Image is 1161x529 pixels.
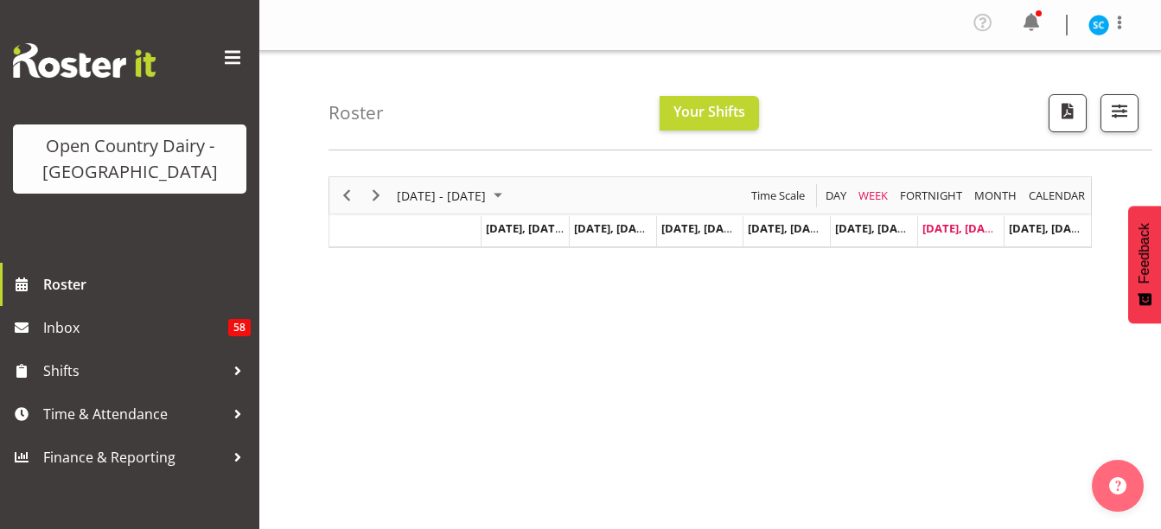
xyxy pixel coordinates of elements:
[13,43,156,78] img: Rosterit website logo
[823,185,850,207] button: Timeline Day
[748,220,826,236] span: [DATE], [DATE]
[43,271,251,297] span: Roster
[673,102,745,121] span: Your Shifts
[228,319,251,336] span: 58
[335,185,359,207] button: Previous
[922,220,1001,236] span: [DATE], [DATE]
[835,220,914,236] span: [DATE], [DATE]
[394,185,510,207] button: September 01 - 07, 2025
[660,96,759,131] button: Your Shifts
[486,220,565,236] span: [DATE], [DATE]
[43,315,228,341] span: Inbox
[824,185,848,207] span: Day
[332,177,361,214] div: Previous
[43,401,225,427] span: Time & Attendance
[1100,94,1139,132] button: Filter Shifts
[1109,477,1126,494] img: help-xxl-2.png
[750,185,807,207] span: Time Scale
[973,185,1018,207] span: Month
[897,185,966,207] button: Fortnight
[856,185,891,207] button: Timeline Week
[661,220,740,236] span: [DATE], [DATE]
[30,133,229,185] div: Open Country Dairy - [GEOGRAPHIC_DATA]
[1049,94,1087,132] button: Download a PDF of the roster according to the set date range.
[361,177,391,214] div: Next
[365,185,388,207] button: Next
[395,185,488,207] span: [DATE] - [DATE]
[43,358,225,384] span: Shifts
[749,185,808,207] button: Time Scale
[972,185,1020,207] button: Timeline Month
[574,220,653,236] span: [DATE], [DATE]
[1027,185,1087,207] span: calendar
[1088,15,1109,35] img: stuart-craig9761.jpg
[329,103,384,123] h4: Roster
[898,185,964,207] span: Fortnight
[329,176,1092,248] div: Timeline Week of September 6, 2025
[1009,220,1088,236] span: [DATE], [DATE]
[43,444,225,470] span: Finance & Reporting
[1026,185,1088,207] button: Month
[857,185,890,207] span: Week
[1128,206,1161,323] button: Feedback - Show survey
[1137,223,1152,284] span: Feedback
